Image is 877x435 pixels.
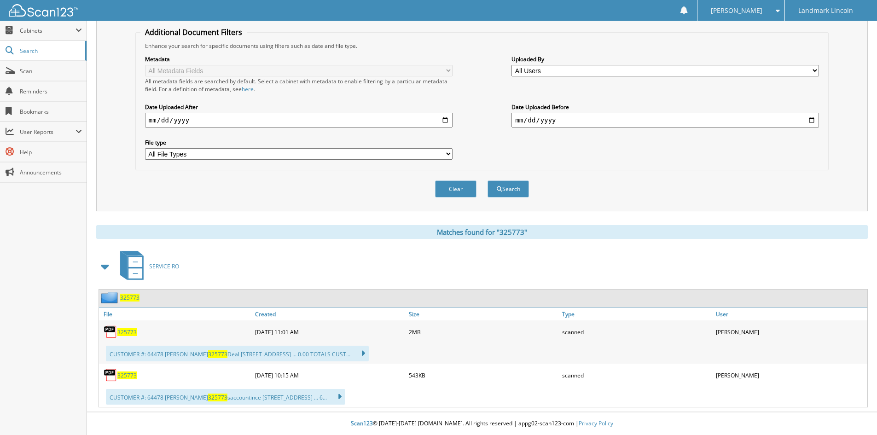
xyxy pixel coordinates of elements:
a: File [99,308,253,320]
input: end [511,113,819,128]
div: [DATE] 10:15 AM [253,366,407,384]
a: Size [407,308,560,320]
div: CUSTOMER #: 64478 [PERSON_NAME] Deal [STREET_ADDRESS] ... 0.00 TOTALS CUST... [106,346,369,361]
a: Privacy Policy [579,419,613,427]
span: Announcements [20,168,82,176]
a: 325773 [117,328,137,336]
legend: Additional Document Filters [140,27,247,37]
input: start [145,113,453,128]
div: Enhance your search for specific documents using filters such as date and file type. [140,42,824,50]
div: [DATE] 11:01 AM [253,323,407,341]
span: [PERSON_NAME] [711,8,762,13]
label: Date Uploaded Before [511,103,819,111]
span: 325773 [208,350,227,358]
div: CUSTOMER #: 64478 [PERSON_NAME] saccountince [STREET_ADDRESS] ... 6... [106,389,345,405]
label: Metadata [145,55,453,63]
img: scan123-logo-white.svg [9,4,78,17]
span: Reminders [20,87,82,95]
a: here [242,85,254,93]
div: Matches found for "325773" [96,225,868,239]
img: PDF.png [104,368,117,382]
div: [PERSON_NAME] [714,323,867,341]
img: PDF.png [104,325,117,339]
span: Search [20,47,81,55]
div: scanned [560,366,714,384]
span: Landmark Lincoln [798,8,853,13]
div: scanned [560,323,714,341]
label: File type [145,139,453,146]
a: SERVICE RO [115,248,179,284]
img: folder2.png [101,292,120,303]
a: Type [560,308,714,320]
iframe: Chat Widget [831,391,877,435]
a: User [714,308,867,320]
div: 2MB [407,323,560,341]
span: Scan [20,67,82,75]
button: Clear [435,180,476,197]
span: User Reports [20,128,76,136]
div: © [DATE]-[DATE] [DOMAIN_NAME]. All rights reserved | appg02-scan123-com | [87,412,877,435]
span: Scan123 [351,419,373,427]
a: 325773 [120,294,139,302]
div: [PERSON_NAME] [714,366,867,384]
span: 325773 [208,394,227,401]
div: All metadata fields are searched by default. Select a cabinet with metadata to enable filtering b... [145,77,453,93]
span: SERVICE RO [149,262,179,270]
label: Uploaded By [511,55,819,63]
button: Search [488,180,529,197]
label: Date Uploaded After [145,103,453,111]
a: 325773 [117,371,137,379]
span: Cabinets [20,27,76,35]
span: Help [20,148,82,156]
span: Bookmarks [20,108,82,116]
div: 543KB [407,366,560,384]
a: Created [253,308,407,320]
